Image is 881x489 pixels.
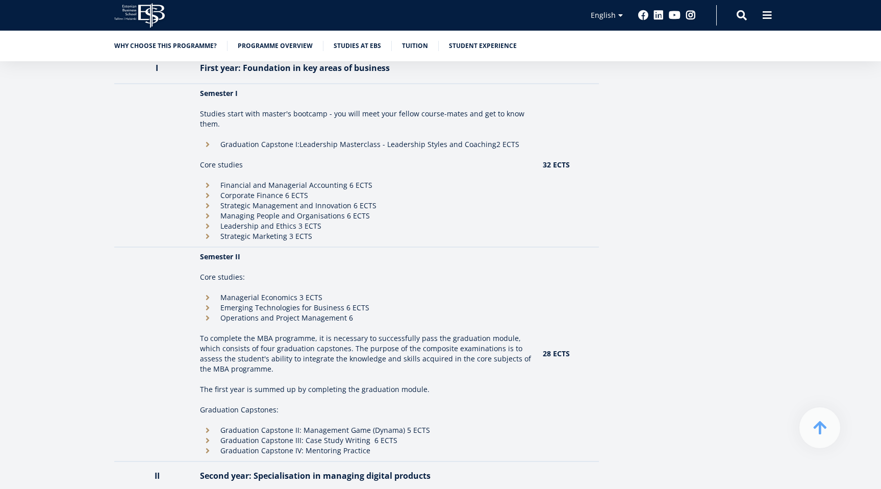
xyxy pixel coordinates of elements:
[402,41,428,51] a: Tuition
[200,446,532,456] li: Graduation Capstone IV: Mentoring Practice
[543,349,570,358] strong: 28 ECTS
[686,10,696,20] a: Instagram
[200,139,532,150] li: Graduation Capstone I: 2 ECTS
[114,41,217,51] a: Why choose this programme?
[200,252,240,261] strong: Semester II
[669,10,681,20] a: Youtube
[200,190,532,201] li: Corporate Finance 6 ECTS
[200,109,532,129] p: Studies start with master's bootcamp - you will meet your fellow course-mates and get to know them.
[200,435,532,446] li: Graduation Capstone III: Case Study Writing 6 ECTS
[638,10,648,20] a: Facebook
[200,231,532,241] li: Strategic Marketing 3 ECTS
[200,221,532,231] li: Leadership and Ethics 3 ECTS
[543,160,570,169] strong: 32 ECTS
[200,374,532,405] p: The first year is summed up by completing the graduation module.
[299,139,496,149] b: Leadership Masterclass - Leadership Styles and Coaching
[3,168,9,174] input: Technology Innovation MBA
[200,333,532,374] p: To complete the MBA programme, it is necessary to successfully pass the graduation module, which ...
[200,425,532,435] li: Graduation Capstone II: Management Game (Dynama) 5 ECTS
[200,292,532,303] li: Managerial Economics 3 ECTS
[200,313,532,323] li: Operations and Project Management 6
[449,41,517,51] a: Student experience
[334,41,381,51] a: Studies at EBS
[11,141,94,151] span: One-year MBA (in Estonian)
[200,201,532,211] li: Strategic Management and Innovation 6 ECTS
[11,154,55,163] span: Two-year MBA
[238,41,313,51] a: Programme overview
[242,1,275,10] span: Last Name
[200,405,532,415] p: Graduation Capstones:
[11,167,97,176] span: Technology Innovation MBA
[3,142,9,149] input: One-year MBA (in Estonian)
[200,211,532,221] li: Managing People and Organisations 6 ECTS
[200,272,532,282] p: Core studies:
[200,303,532,313] li: Emerging Technologies for Business 6 ECTS
[3,155,9,161] input: Two-year MBA
[200,88,238,98] strong: Semester I
[200,180,532,190] li: Financial and Managerial Accounting 6 ECTS
[195,53,537,84] th: First year: Foundation in key areas of business
[653,10,664,20] a: Linkedin
[114,53,195,84] th: I
[200,160,532,170] p: Core studies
